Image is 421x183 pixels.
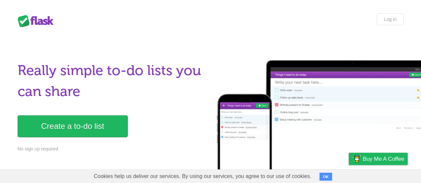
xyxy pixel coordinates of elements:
[87,170,318,183] span: Cookies help us deliver our services. By using our services, you agree to our use of cookies.
[18,115,128,137] a: Create a to-do list
[363,153,404,165] span: Buy me a coffee
[349,153,408,165] a: Buy me a coffee
[377,13,403,25] a: Log in
[18,60,207,102] h1: Really simple to-do lists you can share
[18,145,207,152] p: No sign up required
[352,153,361,164] img: Buy me a coffee
[18,15,58,27] div: Flask Lists
[319,173,332,181] button: OK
